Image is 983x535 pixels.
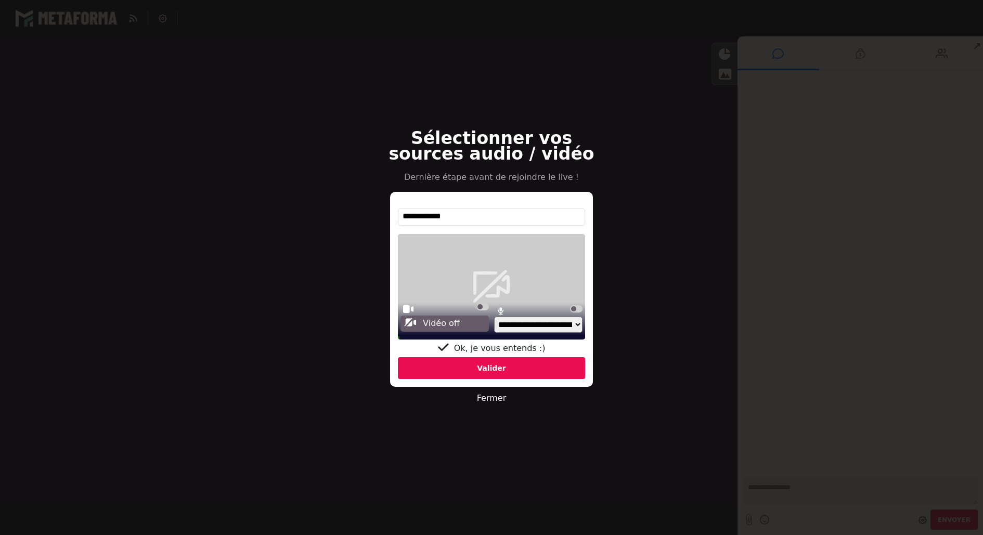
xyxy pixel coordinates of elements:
[477,393,506,403] a: Fermer
[398,357,585,379] div: Valider
[400,316,489,332] div: Vidéo off
[454,343,546,353] span: Ok, je vous entends :)
[385,171,598,184] p: Dernière étape avant de rejoindre le live !
[385,131,598,162] h2: Sélectionner vos sources audio / vidéo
